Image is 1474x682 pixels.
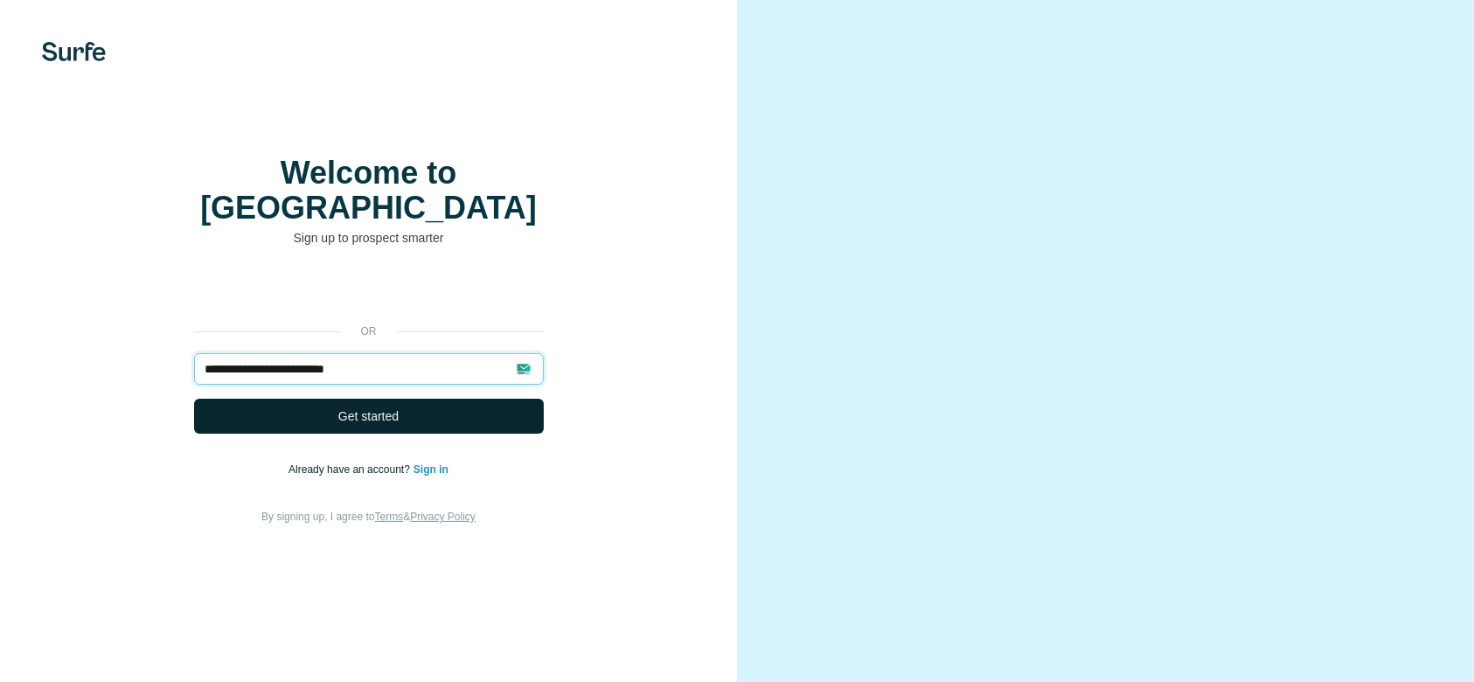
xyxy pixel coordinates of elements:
a: Sign in [414,463,448,476]
a: Terms [375,511,404,523]
p: or [341,324,397,339]
img: Surfe's logo [42,42,106,61]
span: By signing up, I agree to & [261,511,476,523]
span: Already have an account? [289,463,414,476]
iframe: Sign in with Google Button [185,273,553,311]
h1: Welcome to [GEOGRAPHIC_DATA] [194,156,544,226]
p: Sign up to prospect smarter [194,229,544,247]
span: Get started [338,407,399,425]
button: Get started [194,399,544,434]
a: Privacy Policy [410,511,476,523]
